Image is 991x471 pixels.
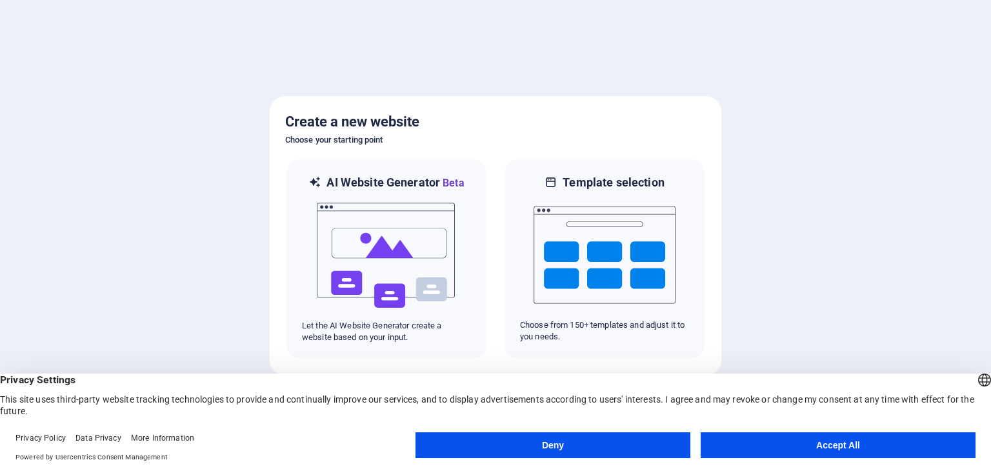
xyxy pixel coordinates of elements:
p: Let the AI Website Generator create a website based on your input. [302,320,471,343]
p: Choose from 150+ templates and adjust it to you needs. [520,319,689,343]
h6: AI Website Generator [326,175,464,191]
div: AI Website GeneratorBetaaiLet the AI Website Generator create a website based on your input. [285,158,488,360]
span: Beta [440,177,465,189]
img: ai [315,191,457,320]
h5: Create a new website [285,112,706,132]
h6: Choose your starting point [285,132,706,148]
h6: Template selection [563,175,664,190]
div: Template selectionChoose from 150+ templates and adjust it to you needs. [503,158,706,360]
